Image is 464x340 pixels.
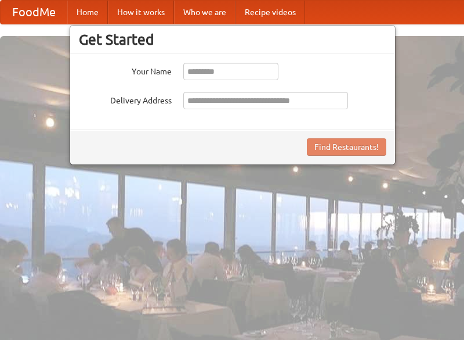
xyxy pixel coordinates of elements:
a: FoodMe [1,1,67,24]
a: How it works [108,1,174,24]
label: Your Name [79,63,172,77]
a: Home [67,1,108,24]
label: Delivery Address [79,92,172,106]
a: Recipe videos [235,1,305,24]
a: Who we are [174,1,235,24]
button: Find Restaurants! [307,138,386,156]
h3: Get Started [79,31,386,48]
